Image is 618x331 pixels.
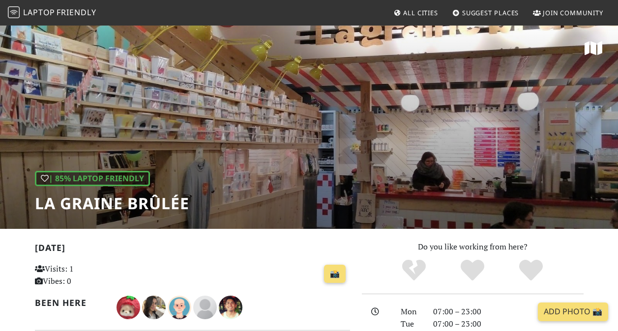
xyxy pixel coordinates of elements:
img: 5791-oceane.jpg [117,296,140,319]
span: Adam Glinglin [168,301,193,312]
div: 07:00 – 23:00 [427,318,589,331]
span: Join Community [543,8,603,17]
span: All Cities [403,8,438,17]
span: Suggest Places [462,8,519,17]
p: Visits: 1 Vibes: 0 [35,263,132,288]
p: Do you like working from here? [362,241,584,253]
h1: La graine brûlée [35,194,189,213]
img: 4534-emaan.jpg [142,296,166,319]
img: blank-535327c66bd565773addf3077783bbfce4b00ec00e9fd257753287c682c7fa38.png [193,296,217,319]
a: All Cities [389,4,442,22]
span: Emaan [142,301,168,312]
span: Luciano Sousa [193,301,219,312]
span: Océane Munoz [117,301,142,312]
img: 1314-omar.jpg [219,296,242,319]
div: Mon [395,305,427,318]
span: Friendly [57,7,96,18]
a: LaptopFriendly LaptopFriendly [8,4,96,22]
a: Join Community [529,4,607,22]
div: | 85% Laptop Friendly [35,171,150,187]
a: Add Photo 📸 [538,303,608,321]
div: Definitely! [501,258,560,283]
a: 📸 [324,265,346,283]
h2: Been here [35,298,105,308]
div: No [385,258,443,283]
span: Omar Lucas [219,301,242,312]
a: Suggest Places [448,4,523,22]
span: Laptop [23,7,55,18]
img: LaptopFriendly [8,6,20,18]
div: 07:00 – 23:00 [427,305,589,318]
img: 4398-adam.jpg [168,296,191,319]
div: Yes [443,258,502,283]
h2: [DATE] [35,243,350,257]
div: Tue [395,318,427,331]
